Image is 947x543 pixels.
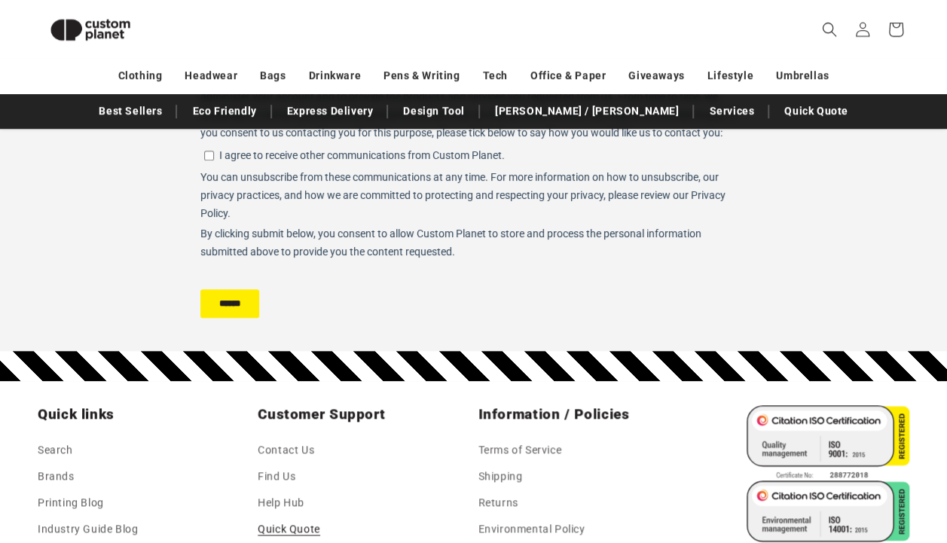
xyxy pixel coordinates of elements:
[478,490,518,516] a: Returns
[38,516,138,542] a: Industry Guide Blog
[38,405,249,423] h2: Quick links
[258,463,295,490] a: Find Us
[38,6,143,53] img: Custom Planet
[4,409,14,419] input: I agree to receive other communications from Custom Planet.
[91,98,170,124] a: Best Sellers
[701,98,762,124] a: Services
[309,63,361,89] a: Drinkware
[258,405,469,423] h2: Customer Support
[776,63,829,89] a: Umbrellas
[813,13,846,46] summary: Search
[478,441,562,463] a: Terms of Service
[38,463,75,490] a: Brands
[280,98,381,124] a: Express Delivery
[38,490,104,516] a: Printing Blog
[628,63,684,89] a: Giveaways
[487,98,686,124] a: [PERSON_NAME] / [PERSON_NAME]
[530,63,606,89] a: Office & Paper
[482,63,507,89] a: Tech
[872,471,947,543] iframe: Chat Widget
[258,516,320,542] a: Quick Quote
[872,471,947,543] div: チャットウィジェット
[258,441,314,463] a: Contact Us
[747,405,909,480] img: ISO 9001 Certified
[478,405,689,423] h2: Information / Policies
[478,516,585,542] a: Environmental Policy
[396,98,472,124] a: Design Tool
[118,63,163,89] a: Clothing
[185,98,264,124] a: Eco Friendly
[185,63,237,89] a: Headwear
[258,490,304,516] a: Help Hub
[777,98,856,124] a: Quick Quote
[478,463,523,490] a: Shipping
[260,63,286,89] a: Bags
[707,63,753,89] a: Lifestyle
[19,407,541,420] span: I agree to receive other communications from Custom Planet.
[38,441,73,463] a: Search
[383,63,460,89] a: Pens & Writing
